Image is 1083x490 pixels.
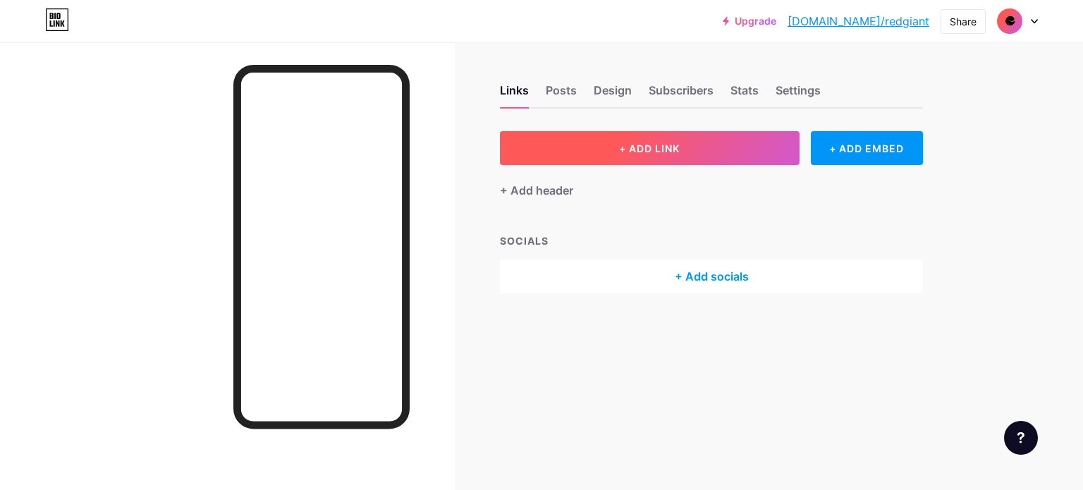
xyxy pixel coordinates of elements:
div: Posts [546,82,577,107]
div: Share [950,14,977,29]
div: SOCIALS [500,233,923,248]
div: Subscribers [649,82,714,107]
div: + Add socials [500,259,923,293]
div: + ADD EMBED [811,131,923,165]
div: Settings [776,82,821,107]
div: + Add header [500,182,573,199]
a: [DOMAIN_NAME]/redgiant [788,13,929,30]
span: + ADD LINK [619,142,680,154]
img: redgiant [996,8,1023,35]
div: Links [500,82,529,107]
a: Upgrade [723,16,776,27]
div: Design [594,82,632,107]
button: + ADD LINK [500,131,800,165]
div: Stats [730,82,759,107]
